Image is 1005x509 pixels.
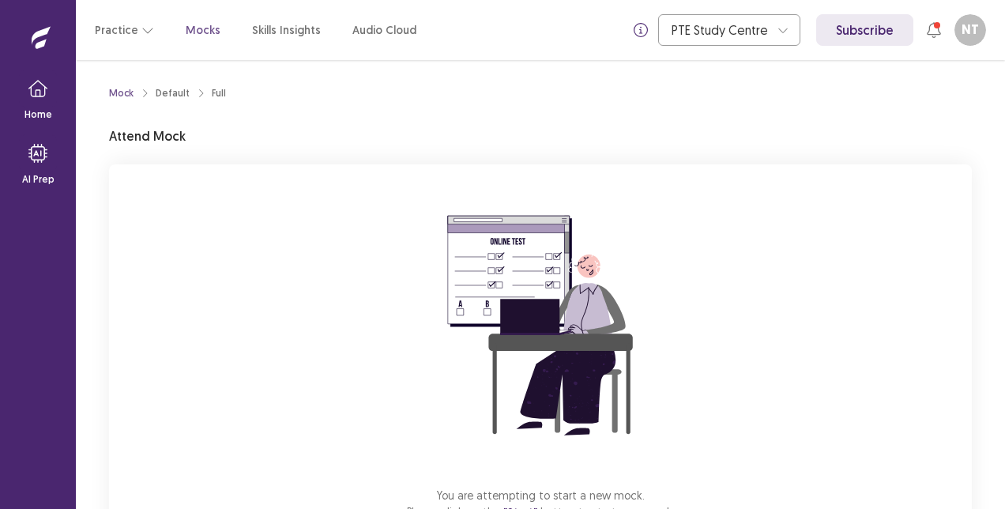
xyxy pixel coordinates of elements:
[24,107,52,122] p: Home
[109,86,226,100] nav: breadcrumb
[352,22,416,39] a: Audio Cloud
[954,14,986,46] button: NT
[186,22,220,39] a: Mocks
[22,172,55,187] p: AI Prep
[156,86,190,100] div: Default
[109,86,134,100] a: Mock
[398,183,683,468] img: attend-mock
[627,16,655,44] button: info
[212,86,226,100] div: Full
[95,16,154,44] button: Practice
[109,126,186,145] p: Attend Mock
[672,15,770,45] div: PTE Study Centre
[252,22,321,39] a: Skills Insights
[816,14,913,46] a: Subscribe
